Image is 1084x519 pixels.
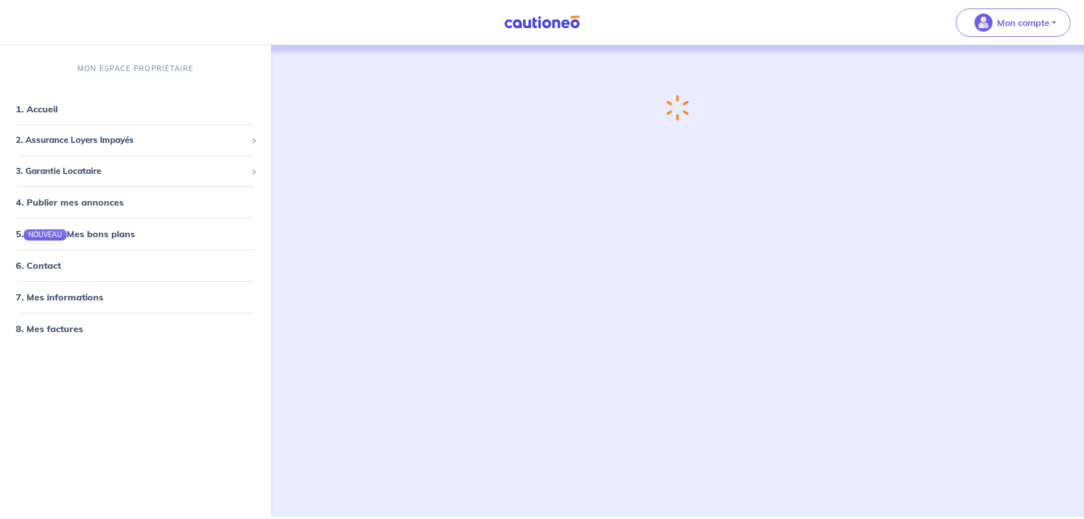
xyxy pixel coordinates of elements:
[16,260,61,271] a: 6. Contact
[16,228,135,239] a: 5.NOUVEAUMes bons plans
[5,317,266,340] div: 8. Mes factures
[5,223,266,245] div: 5.NOUVEAUMes bons plans
[16,134,247,147] span: 2. Assurance Loyers Impayés
[5,286,266,308] div: 7. Mes informations
[5,160,266,182] div: 3. Garantie Locataire
[5,254,266,277] div: 6. Contact
[974,14,993,32] img: illu_account_valid_menu.svg
[500,15,584,29] img: Cautioneo
[956,8,1070,37] button: illu_account_valid_menu.svgMon compte
[16,103,58,115] a: 1. Accueil
[997,16,1050,29] p: Mon compte
[16,165,247,178] span: 3. Garantie Locataire
[16,197,124,208] a: 4. Publier mes annonces
[5,98,266,120] div: 1. Accueil
[16,291,103,303] a: 7. Mes informations
[5,191,266,213] div: 4. Publier mes annonces
[77,63,194,74] p: MON ESPACE PROPRIÉTAIRE
[666,95,689,121] img: loading-spinner
[5,129,266,151] div: 2. Assurance Loyers Impayés
[16,323,83,334] a: 8. Mes factures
